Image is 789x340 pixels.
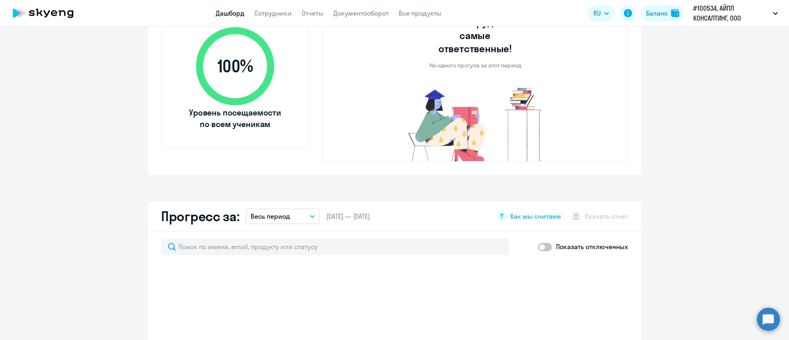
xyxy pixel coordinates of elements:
[188,107,282,130] span: Уровень посещаемости по всем ученикам
[333,9,389,17] a: Документооборот
[254,9,292,17] a: Сотрудники
[556,242,628,252] p: Показать отключенных
[693,3,770,23] p: #100534, АЙПЛ КОНСАЛТИНГ, ООО
[246,208,320,224] button: Весь период
[251,211,290,221] p: Весь период
[161,208,239,224] h2: Прогресс за:
[646,8,668,18] div: Баланс
[689,3,782,23] button: #100534, АЙПЛ КОНСАЛТИНГ, ООО
[593,8,601,18] span: RU
[302,9,323,17] a: Отчеты
[326,212,370,221] span: [DATE] — [DATE]
[188,56,282,76] span: 100 %
[510,212,561,221] span: Как мы считаем
[429,62,521,69] p: Ни одного прогула за этот период
[393,86,558,161] img: no-truants
[641,5,684,21] button: Балансbalance
[161,238,509,255] input: Поиск по имени, email, продукту или статусу
[422,16,528,55] h3: Ваши сотрудники самые ответственные!
[399,9,441,17] a: Все продукты
[671,9,679,17] img: balance
[588,5,615,21] button: RU
[216,9,245,17] a: Дашборд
